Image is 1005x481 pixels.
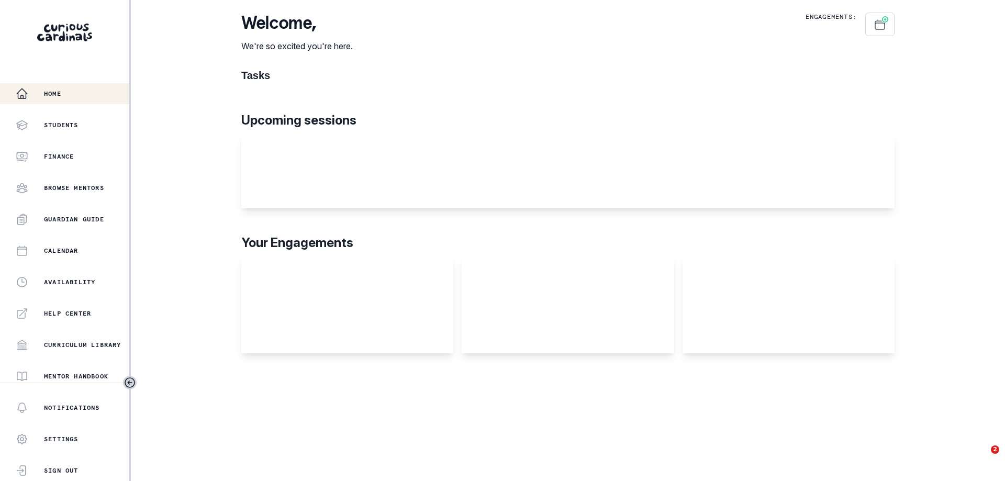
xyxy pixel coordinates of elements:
[806,13,857,21] p: Engagements:
[241,13,353,33] p: Welcome ,
[37,24,92,41] img: Curious Cardinals Logo
[865,13,895,36] button: Schedule Sessions
[44,152,74,161] p: Finance
[44,121,79,129] p: Students
[44,372,108,381] p: Mentor Handbook
[44,466,79,475] p: Sign Out
[44,184,104,192] p: Browse Mentors
[44,90,61,98] p: Home
[241,69,895,82] h1: Tasks
[44,309,91,318] p: Help Center
[241,111,895,130] p: Upcoming sessions
[241,233,895,252] p: Your Engagements
[44,435,79,443] p: Settings
[241,40,353,52] p: We're so excited you're here.
[44,215,104,223] p: Guardian Guide
[969,445,995,471] iframe: Intercom live chat
[44,278,95,286] p: Availability
[991,445,999,454] span: 2
[44,247,79,255] p: Calendar
[44,404,100,412] p: Notifications
[123,376,137,389] button: Toggle sidebar
[44,341,121,349] p: Curriculum Library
